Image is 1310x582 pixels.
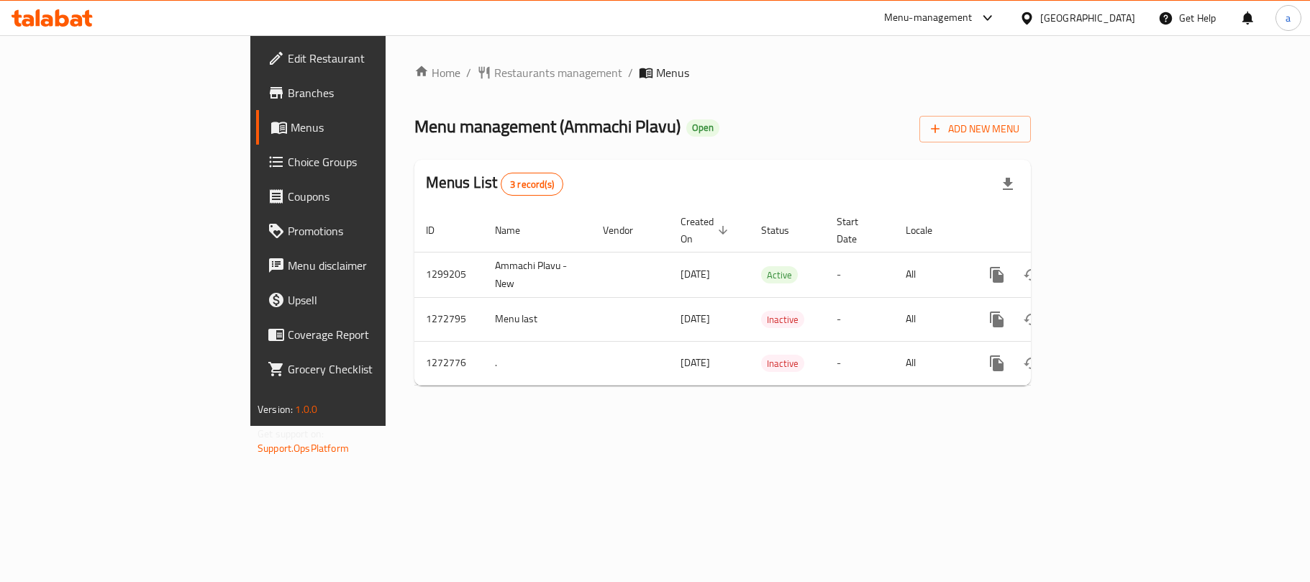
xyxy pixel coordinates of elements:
[295,400,317,419] span: 1.0.0
[288,291,458,309] span: Upsell
[288,257,458,274] span: Menu disclaimer
[761,267,798,283] span: Active
[288,84,458,101] span: Branches
[414,110,681,142] span: Menu management ( Ammachi Plavu )
[1014,346,1049,381] button: Change Status
[884,9,973,27] div: Menu-management
[894,341,968,385] td: All
[686,122,719,134] span: Open
[825,252,894,297] td: -
[628,64,633,81] li: /
[494,64,622,81] span: Restaurants management
[288,50,458,67] span: Edit Restaurant
[288,153,458,170] span: Choice Groups
[894,297,968,341] td: All
[931,120,1019,138] span: Add New Menu
[288,222,458,240] span: Promotions
[761,312,804,328] span: Inactive
[426,222,453,239] span: ID
[477,64,622,81] a: Restaurants management
[894,252,968,297] td: All
[256,76,469,110] a: Branches
[1286,10,1291,26] span: a
[686,119,719,137] div: Open
[256,179,469,214] a: Coupons
[980,258,1014,292] button: more
[288,326,458,343] span: Coverage Report
[681,265,710,283] span: [DATE]
[825,341,894,385] td: -
[256,317,469,352] a: Coverage Report
[761,266,798,283] div: Active
[426,172,563,196] h2: Menus List
[761,222,808,239] span: Status
[495,222,539,239] span: Name
[603,222,652,239] span: Vendor
[258,424,324,443] span: Get support on:
[1040,10,1135,26] div: [GEOGRAPHIC_DATA]
[288,188,458,205] span: Coupons
[483,252,591,297] td: Ammachi Plavu - New
[414,64,1031,81] nav: breadcrumb
[681,309,710,328] span: [DATE]
[681,213,732,247] span: Created On
[761,355,804,372] span: Inactive
[483,297,591,341] td: Menu last
[980,346,1014,381] button: more
[906,222,951,239] span: Locale
[656,64,689,81] span: Menus
[288,360,458,378] span: Grocery Checklist
[291,119,458,136] span: Menus
[825,297,894,341] td: -
[501,178,563,191] span: 3 record(s)
[991,167,1025,201] div: Export file
[1014,258,1049,292] button: Change Status
[980,302,1014,337] button: more
[681,353,710,372] span: [DATE]
[258,400,293,419] span: Version:
[919,116,1031,142] button: Add New Menu
[483,341,591,385] td: .
[761,311,804,328] div: Inactive
[837,213,877,247] span: Start Date
[256,283,469,317] a: Upsell
[501,173,563,196] div: Total records count
[1014,302,1049,337] button: Change Status
[256,145,469,179] a: Choice Groups
[414,209,1129,386] table: enhanced table
[256,110,469,145] a: Menus
[256,248,469,283] a: Menu disclaimer
[258,439,349,458] a: Support.OpsPlatform
[256,352,469,386] a: Grocery Checklist
[256,41,469,76] a: Edit Restaurant
[256,214,469,248] a: Promotions
[968,209,1129,253] th: Actions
